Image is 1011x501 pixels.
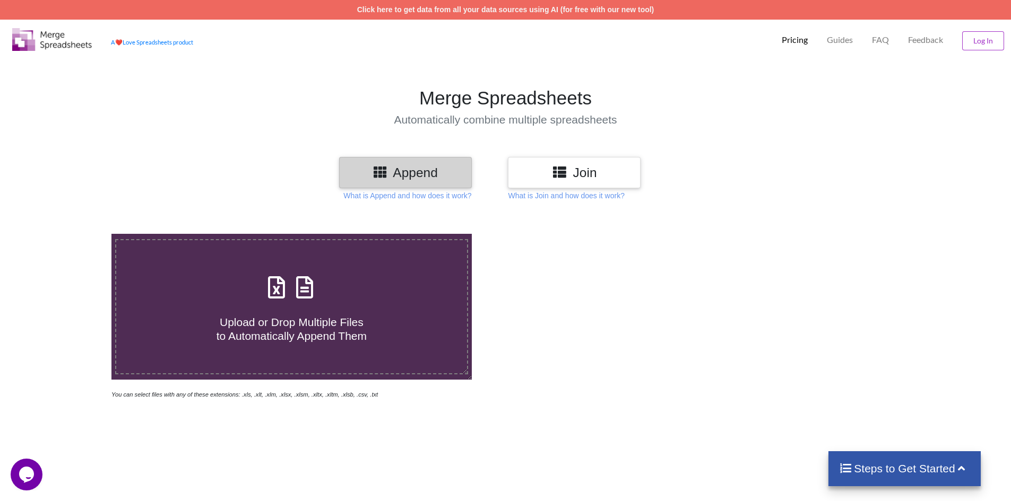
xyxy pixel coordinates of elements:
[872,34,889,46] p: FAQ
[111,39,193,46] a: AheartLove Spreadsheets product
[343,190,471,201] p: What is Append and how does it work?
[357,5,654,14] a: Click here to get data from all your data sources using AI (for free with our new tool)
[782,34,808,46] p: Pricing
[827,34,853,46] p: Guides
[12,28,92,51] img: Logo.png
[908,36,943,44] span: Feedback
[508,190,624,201] p: What is Join and how does it work?
[962,31,1004,50] button: Log In
[347,165,464,180] h3: Append
[839,462,970,475] h4: Steps to Get Started
[111,391,378,398] i: You can select files with any of these extensions: .xls, .xlt, .xlm, .xlsx, .xlsm, .xltx, .xltm, ...
[115,39,123,46] span: heart
[11,459,45,490] iframe: chat widget
[516,165,633,180] h3: Join
[217,316,367,341] span: Upload or Drop Multiple Files to Automatically Append Them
